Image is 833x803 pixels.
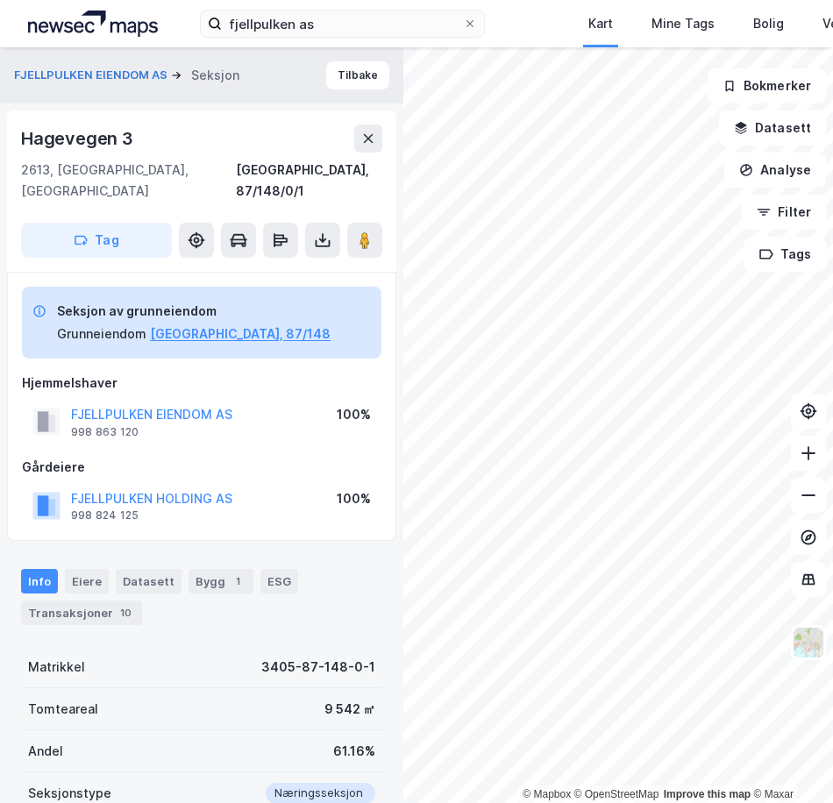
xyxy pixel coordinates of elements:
[21,569,58,593] div: Info
[664,788,751,800] a: Improve this map
[57,301,331,322] div: Seksjon av grunneiendom
[21,223,172,258] button: Tag
[65,569,109,593] div: Eiere
[71,425,139,439] div: 998 863 120
[236,160,382,202] div: [GEOGRAPHIC_DATA], 87/148/0/1
[28,741,63,762] div: Andel
[21,160,236,202] div: 2613, [GEOGRAPHIC_DATA], [GEOGRAPHIC_DATA]
[337,404,371,425] div: 100%
[333,741,375,762] div: 61.16%
[724,153,826,188] button: Analyse
[742,195,826,230] button: Filter
[574,788,659,800] a: OpenStreetMap
[22,373,381,394] div: Hjemmelshaver
[324,699,375,720] div: 9 542 ㎡
[150,323,331,345] button: [GEOGRAPHIC_DATA], 87/148
[222,11,463,37] input: Søk på adresse, matrikkel, gårdeiere, leietakere eller personer
[523,788,571,800] a: Mapbox
[28,11,158,37] img: logo.a4113a55bc3d86da70a041830d287a7e.svg
[116,569,182,593] div: Datasett
[229,572,246,590] div: 1
[744,237,826,272] button: Tags
[191,65,239,86] div: Seksjon
[588,13,613,34] div: Kart
[21,600,142,625] div: Transaksjoner
[326,61,389,89] button: Tilbake
[117,604,135,622] div: 10
[745,719,833,803] iframe: Chat Widget
[189,569,253,593] div: Bygg
[22,457,381,478] div: Gårdeiere
[719,110,826,146] button: Datasett
[261,657,375,678] div: 3405-87-148-0-1
[708,68,826,103] button: Bokmerker
[651,13,715,34] div: Mine Tags
[337,488,371,509] div: 100%
[260,569,298,593] div: ESG
[753,13,784,34] div: Bolig
[28,699,98,720] div: Tomteareal
[28,657,85,678] div: Matrikkel
[14,67,171,84] button: FJELLPULKEN EIENDOM AS
[792,626,825,659] img: Z
[57,323,146,345] div: Grunneiendom
[71,508,139,522] div: 998 824 125
[21,124,137,153] div: Hagevegen 3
